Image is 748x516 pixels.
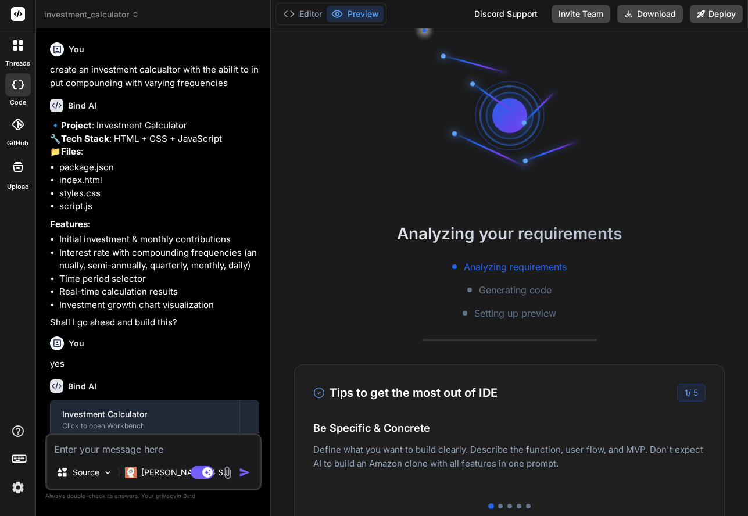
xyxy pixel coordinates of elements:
span: Setting up preview [474,306,556,320]
li: script.js [59,200,259,213]
li: Interest rate with compounding frequencies (annually, semi-annually, quarterly, monthly, daily) [59,246,259,273]
li: Time period selector [59,273,259,286]
button: Editor [278,6,327,22]
button: Investment CalculatorClick to open Workbench [51,400,239,439]
span: 5 [693,388,698,397]
img: attachment [221,466,234,479]
img: Pick Models [103,468,113,478]
button: Invite Team [552,5,610,23]
div: Click to open Workbench [62,421,228,431]
img: icon [239,467,250,478]
strong: Features [50,218,88,230]
li: Initial investment & monthly contributions [59,233,259,246]
strong: Project [61,120,92,131]
button: Preview [327,6,384,22]
h6: You [69,338,84,349]
label: threads [5,59,30,69]
h2: Analyzing your requirements [271,221,748,246]
img: Claude 4 Sonnet [125,467,137,478]
li: package.json [59,161,259,174]
div: Investment Calculator [62,408,228,420]
img: settings [8,478,28,497]
h6: Bind AI [68,100,96,112]
p: Always double-check its answers. Your in Bind [45,490,262,501]
p: 🔹 : Investment Calculator 🔧 : HTML + CSS + JavaScript 📁 : [50,119,259,159]
div: / [677,384,706,402]
p: create an investment calcualtor with the abilit to input compounding with varying frequencies [50,63,259,89]
h6: You [69,44,84,55]
strong: Tech Stack [61,133,109,144]
label: GitHub [7,138,28,148]
button: Deploy [690,5,743,23]
p: : [50,218,259,231]
div: Discord Support [467,5,545,23]
h6: Bind AI [68,381,96,392]
li: styles.css [59,187,259,200]
p: Source [73,467,99,478]
span: privacy [156,492,177,499]
label: Upload [7,182,29,192]
h3: Tips to get the most out of IDE [313,384,498,402]
span: 1 [685,388,688,397]
li: index.html [59,174,259,187]
strong: Files [61,146,81,157]
h4: Be Specific & Concrete [313,420,706,436]
p: [PERSON_NAME] 4 S.. [141,467,228,478]
span: Analyzing requirements [464,260,567,274]
label: code [10,98,26,107]
p: Shall I go ahead and build this? [50,316,259,329]
button: Download [617,5,683,23]
p: yes [50,357,259,371]
li: Real-time calculation results [59,285,259,299]
span: Generating code [479,283,552,297]
span: investment_calculator [44,9,139,20]
li: Investment growth chart visualization [59,299,259,312]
